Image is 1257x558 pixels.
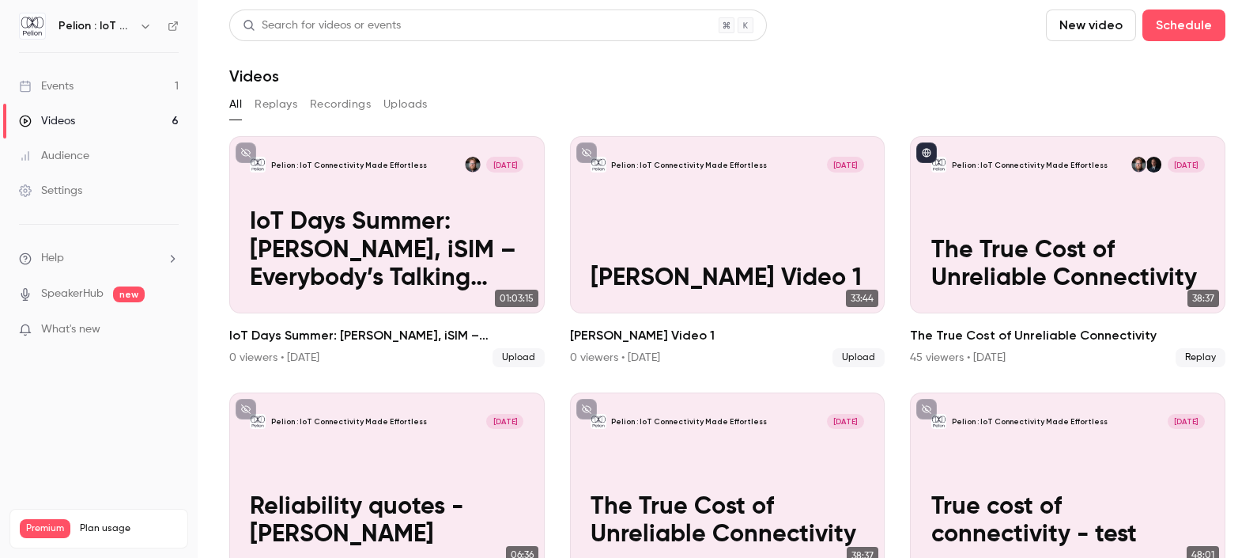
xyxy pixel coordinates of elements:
[229,326,545,345] h2: IoT Days Summer: [PERSON_NAME], iSIM – Everybody’s Talking Subscriber Identity Modules
[229,66,279,85] h1: Videos
[250,493,523,549] p: Reliability quotes - [PERSON_NAME]
[846,290,878,307] span: 33:44
[243,17,401,34] div: Search for videos or events
[250,157,266,173] img: IoT Days Summer: eSIM, iSIM – Everybody’s Talking Subscriber Identity Modules
[250,414,266,430] img: Reliability quotes - Berg, Alan
[59,18,133,34] h6: Pelion : IoT Connectivity Made Effortless
[931,414,947,430] img: True cost of connectivity - test
[229,136,545,367] li: IoT Days Summer: eSIM, iSIM – Everybody’s Talking Subscriber Identity Modules
[80,522,178,535] span: Plan usage
[41,286,104,302] a: SpeakerHub
[229,136,545,367] a: IoT Days Summer: eSIM, iSIM – Everybody’s Talking Subscriber Identity ModulesPelion : IoT Connect...
[611,416,767,427] p: Pelion : IoT Connectivity Made Effortless
[19,250,179,267] li: help-dropdown-opener
[931,157,947,173] img: The True Cost of Unreliable Connectivity
[570,136,885,367] li: Alan Video 1
[236,142,256,163] button: unpublished
[931,237,1205,293] p: The True Cost of Unreliable Connectivity
[1142,9,1225,41] button: Schedule
[576,142,597,163] button: unpublished
[493,348,545,367] span: Upload
[916,399,937,419] button: unpublished
[1146,157,1162,173] img: Fredrik Stålbrand
[827,157,864,173] span: [DATE]
[20,519,70,538] span: Premium
[591,264,864,293] p: [PERSON_NAME] Video 1
[160,323,179,337] iframe: Noticeable Trigger
[486,414,523,430] span: [DATE]
[19,113,75,129] div: Videos
[1176,348,1225,367] span: Replay
[19,148,89,164] div: Audience
[910,350,1006,366] div: 45 viewers • [DATE]
[229,9,1225,549] section: Videos
[591,414,606,430] img: The True Cost of Unreliable Connectivity
[832,348,885,367] span: Upload
[255,92,297,117] button: Replays
[952,160,1108,170] p: Pelion : IoT Connectivity Made Effortless
[1131,157,1147,173] img: Alan Tait
[910,136,1225,367] li: The True Cost of Unreliable Connectivity
[113,287,145,302] span: new
[41,321,100,338] span: What's new
[41,250,64,267] span: Help
[271,160,427,170] p: Pelion : IoT Connectivity Made Effortless
[570,350,660,366] div: 0 viewers • [DATE]
[19,183,82,199] div: Settings
[576,399,597,419] button: unpublished
[916,142,937,163] button: published
[611,160,767,170] p: Pelion : IoT Connectivity Made Effortless
[827,414,864,430] span: [DATE]
[931,493,1205,549] p: True cost of connectivity - test
[1168,414,1205,430] span: [DATE]
[1046,9,1136,41] button: New video
[310,92,371,117] button: Recordings
[271,416,427,427] p: Pelion : IoT Connectivity Made Effortless
[383,92,428,117] button: Uploads
[20,13,45,39] img: Pelion : IoT Connectivity Made Effortless
[236,399,256,419] button: unpublished
[486,157,523,173] span: [DATE]
[591,157,606,173] img: Alan Video 1
[229,350,319,366] div: 0 viewers • [DATE]
[19,78,74,94] div: Events
[229,92,242,117] button: All
[465,157,481,173] img: Alan Tait
[1168,157,1205,173] span: [DATE]
[910,136,1225,367] a: The True Cost of Unreliable ConnectivityPelion : IoT Connectivity Made EffortlessFredrik Stålbran...
[570,136,885,367] a: Alan Video 1Pelion : IoT Connectivity Made Effortless[DATE][PERSON_NAME] Video 133:44[PERSON_NAME...
[591,493,864,549] p: The True Cost of Unreliable Connectivity
[250,208,523,293] p: IoT Days Summer: [PERSON_NAME], iSIM – Everybody’s Talking Subscriber Identity Modules
[570,326,885,345] h2: [PERSON_NAME] Video 1
[495,290,538,307] span: 01:03:15
[1187,290,1219,307] span: 38:37
[952,416,1108,427] p: Pelion : IoT Connectivity Made Effortless
[910,326,1225,345] h2: The True Cost of Unreliable Connectivity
